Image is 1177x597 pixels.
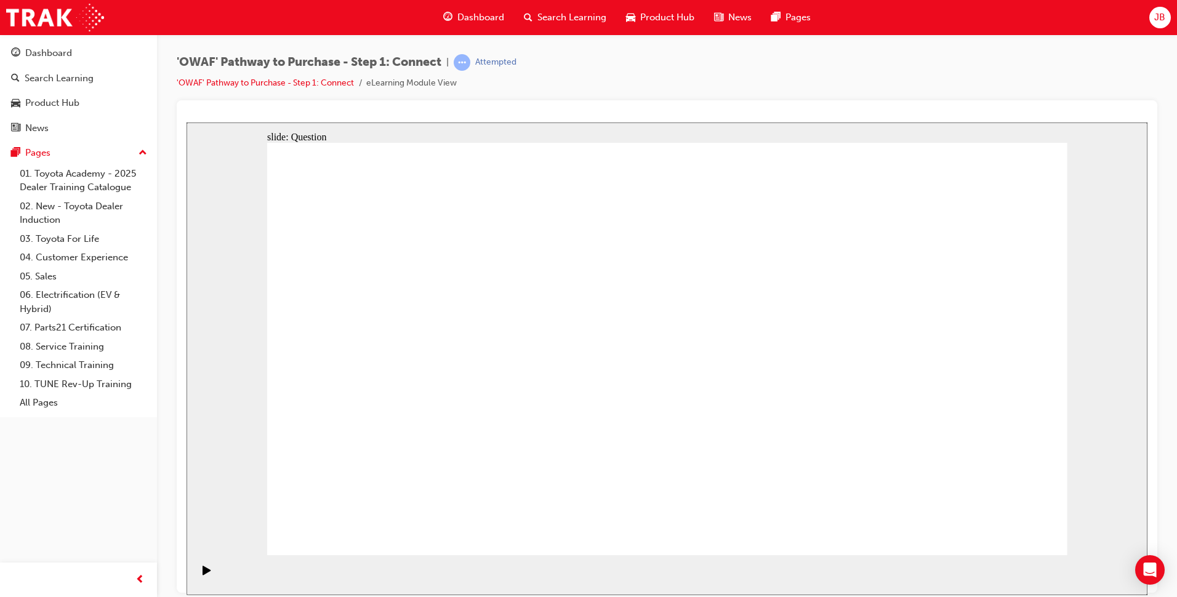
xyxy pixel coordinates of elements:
a: pages-iconPages [761,5,821,30]
button: Pages [5,142,152,164]
img: Trak [6,4,104,31]
span: JB [1154,10,1165,25]
div: Product Hub [25,96,79,110]
a: Dashboard [5,42,152,65]
a: 09. Technical Training [15,356,152,375]
a: Product Hub [5,92,152,114]
a: 08. Service Training [15,337,152,356]
span: pages-icon [771,10,781,25]
span: search-icon [524,10,532,25]
a: 01. Toyota Academy - 2025 Dealer Training Catalogue [15,164,152,197]
a: Search Learning [5,67,152,90]
div: Search Learning [25,71,94,86]
span: News [728,10,752,25]
a: All Pages [15,393,152,412]
div: Dashboard [25,46,72,60]
a: 03. Toyota For Life [15,230,152,249]
a: 05. Sales [15,267,152,286]
button: JB [1149,7,1171,28]
a: car-iconProduct Hub [616,5,704,30]
span: search-icon [11,73,20,84]
div: News [25,121,49,135]
span: news-icon [11,123,20,134]
span: learningRecordVerb_ATTEMPT-icon [454,54,470,71]
div: playback controls [6,433,27,473]
a: news-iconNews [704,5,761,30]
span: Product Hub [640,10,694,25]
span: Search Learning [537,10,606,25]
a: 02. New - Toyota Dealer Induction [15,197,152,230]
a: 06. Electrification (EV & Hybrid) [15,286,152,318]
span: prev-icon [135,572,145,588]
a: 04. Customer Experience [15,248,152,267]
span: guage-icon [11,48,20,59]
span: car-icon [626,10,635,25]
span: 'OWAF' Pathway to Purchase - Step 1: Connect [177,55,441,70]
a: 10. TUNE Rev-Up Training [15,375,152,394]
a: News [5,117,152,140]
span: news-icon [714,10,723,25]
a: 07. Parts21 Certification [15,318,152,337]
div: Attempted [475,57,516,68]
li: eLearning Module View [366,76,457,90]
span: car-icon [11,98,20,109]
span: pages-icon [11,148,20,159]
span: Pages [785,10,811,25]
button: Play (Ctrl+Alt+P) [6,443,27,463]
div: Open Intercom Messenger [1135,555,1165,585]
a: guage-iconDashboard [433,5,514,30]
button: DashboardSearch LearningProduct HubNews [5,39,152,142]
a: 'OWAF' Pathway to Purchase - Step 1: Connect [177,78,354,88]
span: | [446,55,449,70]
span: up-icon [139,145,147,161]
span: guage-icon [443,10,452,25]
span: Dashboard [457,10,504,25]
div: Pages [25,146,50,160]
a: search-iconSearch Learning [514,5,616,30]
